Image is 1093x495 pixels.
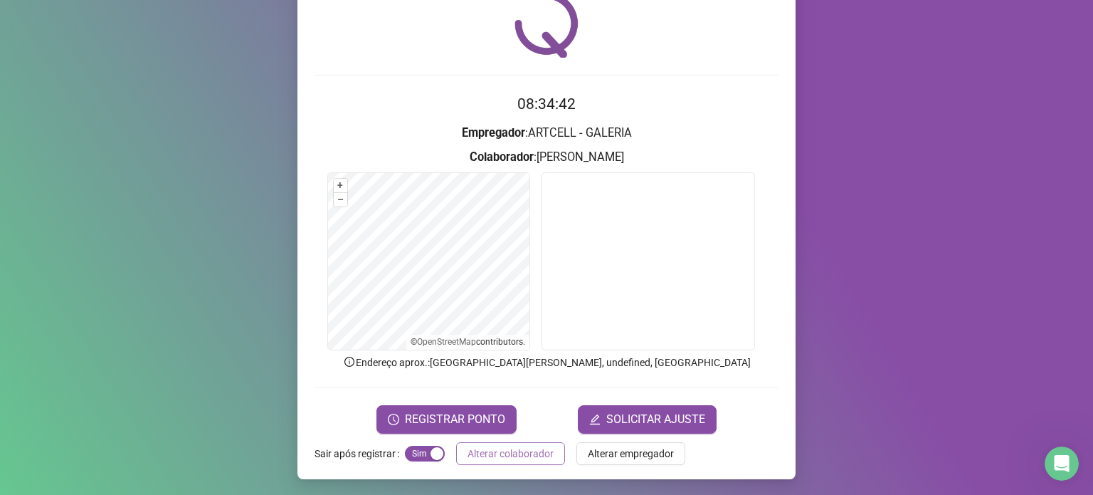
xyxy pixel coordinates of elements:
h3: : ARTCELL - GALERIA [315,124,778,142]
span: edit [589,414,601,425]
button: editSOLICITAR AJUSTE [578,405,717,434]
button: REGISTRAR PONTO [376,405,517,434]
span: Alterar colaborador [468,446,554,462]
span: clock-circle [388,414,399,425]
span: REGISTRAR PONTO [405,411,505,428]
button: Alterar colaborador [456,442,565,465]
button: + [334,179,347,192]
a: OpenStreetMap [417,337,476,347]
span: info-circle [343,355,356,368]
iframe: Intercom live chat [1045,447,1079,481]
time: 08:34:42 [517,95,576,113]
strong: Colaborador [470,150,534,164]
span: Alterar empregador [588,446,674,462]
li: © contributors. [411,337,525,347]
span: SOLICITAR AJUSTE [606,411,705,428]
strong: Empregador [462,126,525,140]
h3: : [PERSON_NAME] [315,148,778,167]
p: Endereço aprox. : [GEOGRAPHIC_DATA][PERSON_NAME], undefined, [GEOGRAPHIC_DATA] [315,355,778,370]
button: – [334,193,347,207]
label: Sair após registrar [315,442,405,465]
button: Alterar empregador [576,442,685,465]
